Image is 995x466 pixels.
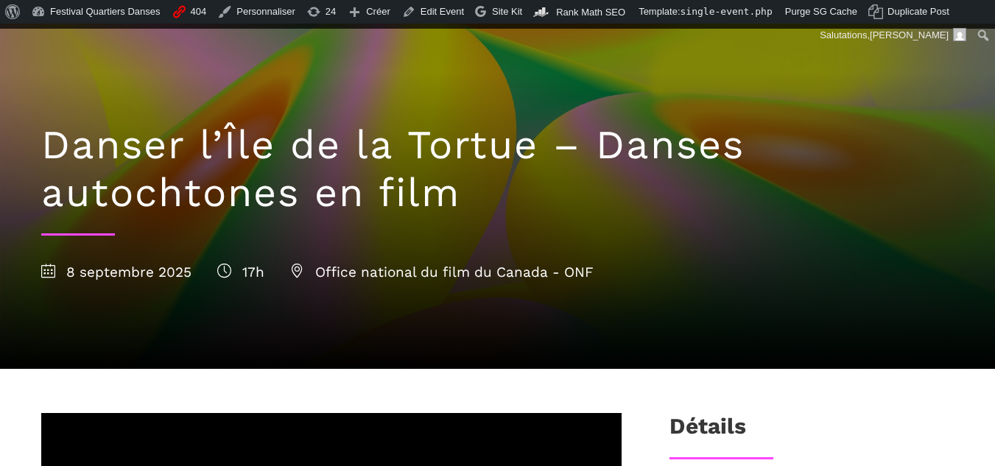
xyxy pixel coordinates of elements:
span: Site Kit [492,6,522,17]
span: Rank Math SEO [556,7,625,18]
span: 8 septembre 2025 [41,264,191,280]
span: [PERSON_NAME] [870,29,949,40]
span: single-event.php [681,6,773,17]
a: Salutations, [815,24,972,47]
h3: Détails [669,413,746,450]
span: Office national du film du Canada - ONF [290,264,594,280]
span: 17h [217,264,264,280]
h1: Danser l’Île de la Tortue – Danses autochtones en film [41,121,954,217]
